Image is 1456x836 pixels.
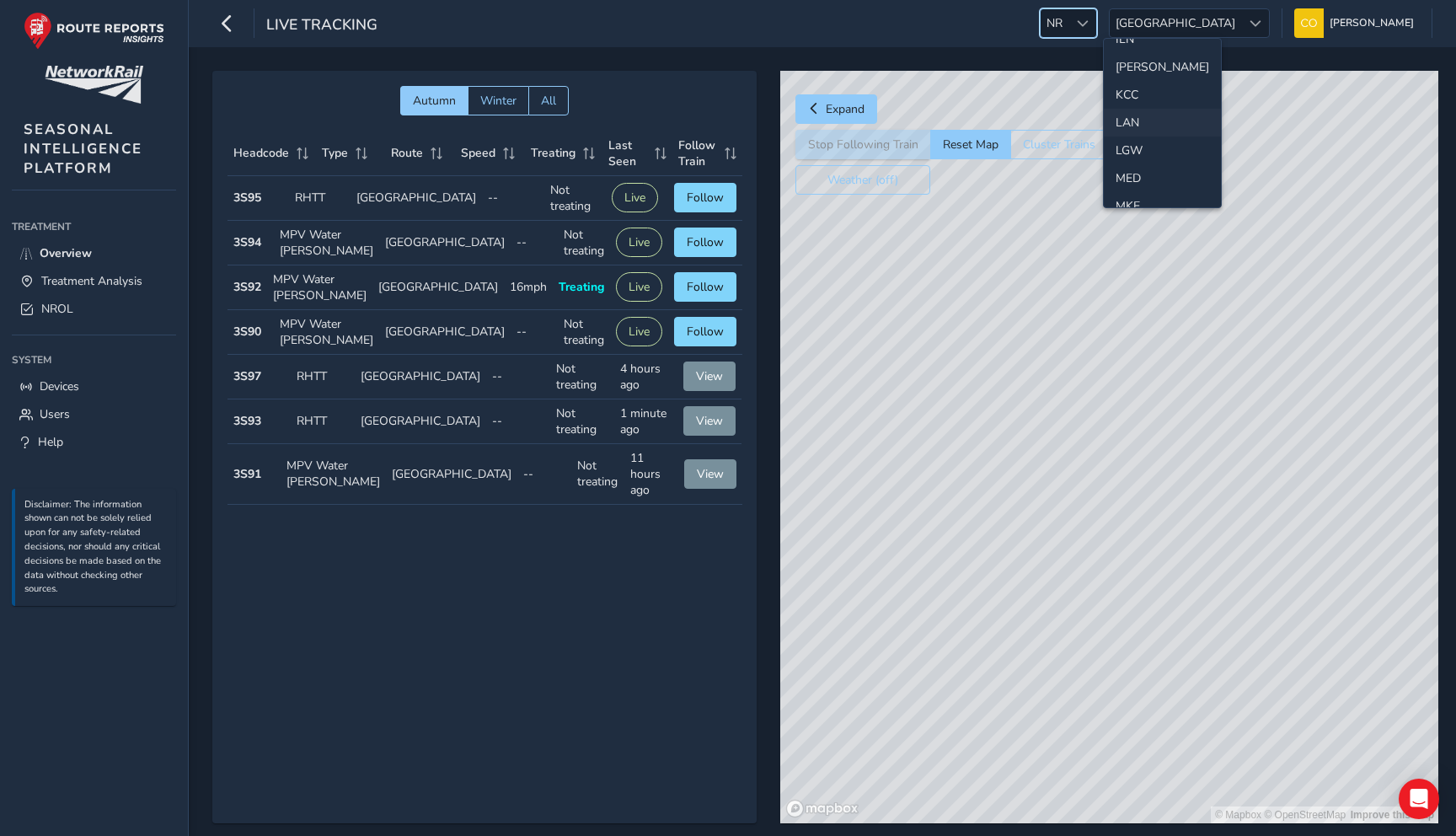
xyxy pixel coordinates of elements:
[1294,8,1324,38] img: diamond-layout
[687,234,724,250] span: Follow
[281,444,386,505] td: MPV Water [PERSON_NAME]
[12,295,176,323] a: NROL
[795,94,877,124] button: Expand
[480,93,517,109] span: Winter
[674,317,736,346] button: Follow
[12,372,176,400] a: Devices
[1104,164,1221,192] li: MED
[12,239,176,267] a: Overview
[616,272,662,302] button: Live
[614,355,678,399] td: 4 hours ago
[550,399,614,444] td: Not treating
[683,362,736,391] button: View
[571,444,625,505] td: Not treating
[795,165,930,195] button: Weather (off)
[486,355,550,399] td: --
[355,355,486,399] td: [GEOGRAPHIC_DATA]
[372,265,504,310] td: [GEOGRAPHIC_DATA]
[1104,137,1221,164] li: LGW
[386,444,517,505] td: [GEOGRAPHIC_DATA]
[355,399,486,444] td: [GEOGRAPHIC_DATA]
[291,355,355,399] td: RHTT
[351,176,482,221] td: [GEOGRAPHIC_DATA]
[291,399,355,444] td: RHTT
[696,413,723,429] span: View
[1294,8,1420,38] button: [PERSON_NAME]
[511,310,558,355] td: --
[40,406,70,422] span: Users
[674,183,736,212] button: Follow
[930,130,1010,159] button: Reset Map
[544,176,606,221] td: Not treating
[24,498,168,598] p: Disclaimer: The information shown can not be solely relied upon for any safety-related decisions,...
[12,267,176,295] a: Treatment Analysis
[468,86,528,115] button: Winter
[1110,9,1241,37] span: [GEOGRAPHIC_DATA]
[413,93,456,109] span: Autumn
[612,183,658,212] button: Live
[266,14,377,38] span: Live Tracking
[38,434,63,450] span: Help
[233,279,261,295] strong: 3S92
[274,310,379,355] td: MPV Water [PERSON_NAME]
[558,221,610,265] td: Not treating
[400,86,468,115] button: Autumn
[274,221,379,265] td: MPV Water [PERSON_NAME]
[233,413,261,429] strong: 3S93
[696,368,723,384] span: View
[482,176,543,221] td: --
[267,265,372,310] td: MPV Water [PERSON_NAME]
[12,347,176,372] div: System
[233,466,261,482] strong: 3S91
[608,137,649,169] span: Last Seen
[528,86,569,115] button: All
[379,221,511,265] td: [GEOGRAPHIC_DATA]
[511,221,558,265] td: --
[41,301,73,317] span: NROL
[24,120,142,178] span: SEASONAL INTELLIGENCE PLATFORM
[1041,9,1068,37] span: NR
[687,324,724,340] span: Follow
[40,378,79,394] span: Devices
[12,428,176,456] a: Help
[41,273,142,289] span: Treatment Analysis
[379,310,511,355] td: [GEOGRAPHIC_DATA]
[541,93,556,109] span: All
[45,66,143,104] img: customer logo
[40,245,92,261] span: Overview
[1104,53,1221,81] li: JER
[1010,130,1107,159] button: Cluster Trains
[1104,25,1221,53] li: ILN
[233,190,261,206] strong: 3S95
[687,279,724,295] span: Follow
[1104,192,1221,220] li: MKE
[687,190,724,206] span: Follow
[461,145,495,161] span: Speed
[684,459,736,489] button: View
[12,214,176,239] div: Treatment
[559,279,604,295] span: Treating
[683,406,736,436] button: View
[1104,109,1221,137] li: LAN
[322,145,348,161] span: Type
[674,228,736,257] button: Follow
[1399,779,1439,819] div: Open Intercom Messenger
[1330,8,1414,38] span: [PERSON_NAME]
[1104,81,1221,109] li: KCC
[24,12,164,50] img: rr logo
[233,324,261,340] strong: 3S90
[826,101,864,117] span: Expand
[550,355,614,399] td: Not treating
[233,368,261,384] strong: 3S97
[233,145,289,161] span: Headcode
[486,399,550,444] td: --
[614,399,678,444] td: 1 minute ago
[624,444,678,505] td: 11 hours ago
[504,265,553,310] td: 16mph
[674,272,736,302] button: Follow
[616,228,662,257] button: Live
[616,317,662,346] button: Live
[517,444,571,505] td: --
[289,176,351,221] td: RHTT
[233,234,261,250] strong: 3S94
